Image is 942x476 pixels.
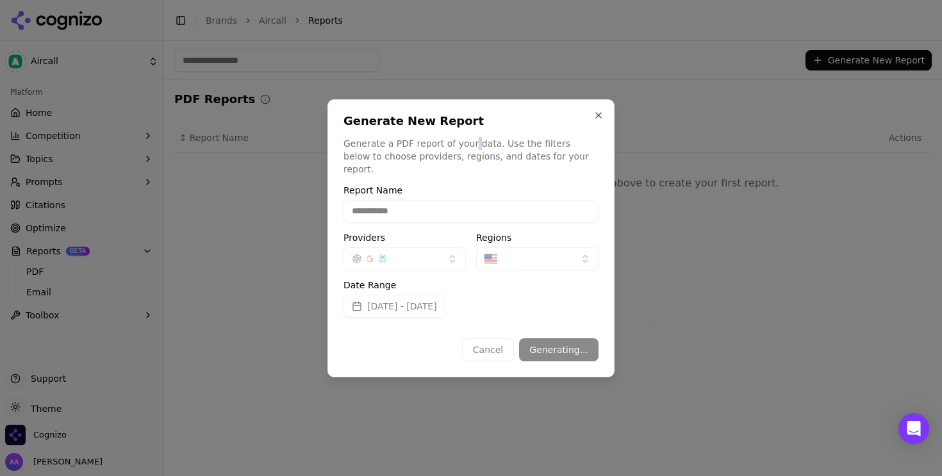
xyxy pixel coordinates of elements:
p: Generate a PDF report of your data. Use the filters below to choose providers, regions, and dates... [343,137,599,176]
label: Report Name [343,186,599,195]
h2: Generate New Report [343,115,599,127]
label: Regions [476,233,599,242]
label: Providers [343,233,466,242]
label: Date Range [343,281,599,290]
